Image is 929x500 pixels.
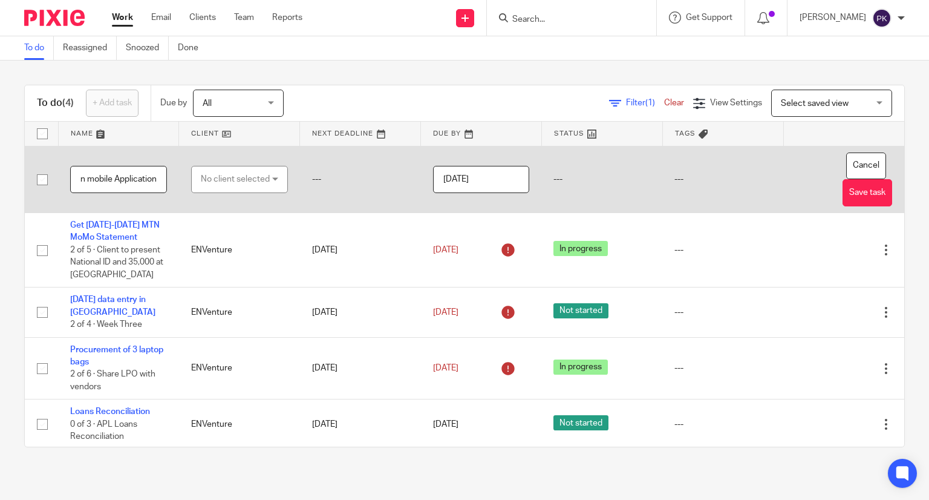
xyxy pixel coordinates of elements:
span: Select saved view [781,99,849,108]
span: In progress [553,360,608,375]
a: Procurement of 3 laptop bags [70,346,163,366]
img: Pixie [24,10,85,26]
a: Loans Reconciliation [70,407,150,416]
td: [DATE] [300,400,421,449]
span: 0 of 3 · APL Loans Reconciliation [70,420,137,441]
td: --- [300,146,421,213]
span: [DATE] [433,308,458,317]
img: svg%3E [872,8,892,28]
td: ENVenture [179,288,300,337]
p: [PERSON_NAME] [800,12,866,24]
td: [DATE] [300,213,421,288]
td: ENVenture [179,213,300,288]
div: --- [674,362,771,374]
a: [DATE] data entry in [GEOGRAPHIC_DATA] [70,295,155,316]
a: Done [178,36,207,60]
a: Reports [272,12,302,24]
td: ENVenture [179,400,300,449]
div: --- [674,418,771,430]
button: Save task [843,179,892,206]
div: --- [674,244,771,256]
div: --- [674,306,771,318]
span: [DATE] [433,364,458,372]
input: Task name [70,166,167,193]
a: Work [112,12,133,24]
td: [DATE] [300,337,421,400]
span: (4) [62,98,74,108]
a: Email [151,12,171,24]
span: View Settings [710,99,762,107]
span: [DATE] [433,246,458,254]
span: 2 of 4 · Week Three [70,320,142,329]
a: To do [24,36,54,60]
span: In progress [553,241,608,256]
a: Reassigned [63,36,117,60]
a: + Add task [86,90,139,117]
span: Filter [626,99,664,107]
span: 2 of 5 · Client to present National ID and 35,000 at [GEOGRAPHIC_DATA] [70,246,163,279]
a: Clear [664,99,684,107]
p: Due by [160,97,187,109]
button: Cancel [846,153,886,180]
h1: To do [37,97,74,110]
a: Clients [189,12,216,24]
td: --- [541,146,662,213]
td: [DATE] [300,288,421,337]
a: Get [DATE]-[DATE] MTN MoMo Statement [70,221,160,242]
div: No client selected [201,166,270,192]
input: Pick a date [433,166,530,193]
span: 2 of 6 · Share LPO with vendors [70,370,155,392]
input: Search [511,15,620,25]
span: [DATE] [433,420,458,429]
a: Team [234,12,254,24]
td: --- [662,146,783,213]
td: ENVenture [179,337,300,400]
span: (1) [645,99,655,107]
span: Not started [553,415,608,430]
span: Get Support [686,13,732,22]
a: Snoozed [126,36,169,60]
span: Not started [553,303,608,318]
span: All [203,99,212,108]
span: Tags [675,130,696,137]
